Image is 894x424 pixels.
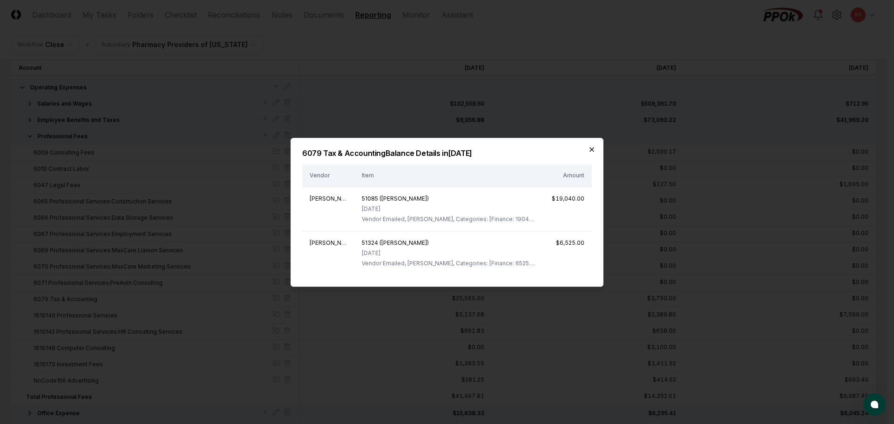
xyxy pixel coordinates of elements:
[552,238,584,247] div: $6,525.00
[362,259,537,267] div: Vendor Emailed, Arledge, Categories: [Finance: 6525.00], link to transaction: https://app.ripplin...
[310,238,347,247] div: Arledge
[362,215,537,223] div: Vendor Emailed, Arledge, Categories: [Finance: 19040.00], link to transaction: https://app.rippli...
[362,194,537,202] div: 51085 (Arledge)
[302,149,592,157] h2: 6079 Tax & Accounting Balance Details in [DATE]
[362,249,537,257] div: [DATE]
[544,164,592,187] th: Amount
[302,164,354,187] th: Vendor
[362,204,537,213] div: [DATE]
[354,164,544,187] th: Item
[552,194,584,202] div: $19,040.00
[310,194,347,202] div: Arledge
[362,238,537,247] div: 51324 (Arledge)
